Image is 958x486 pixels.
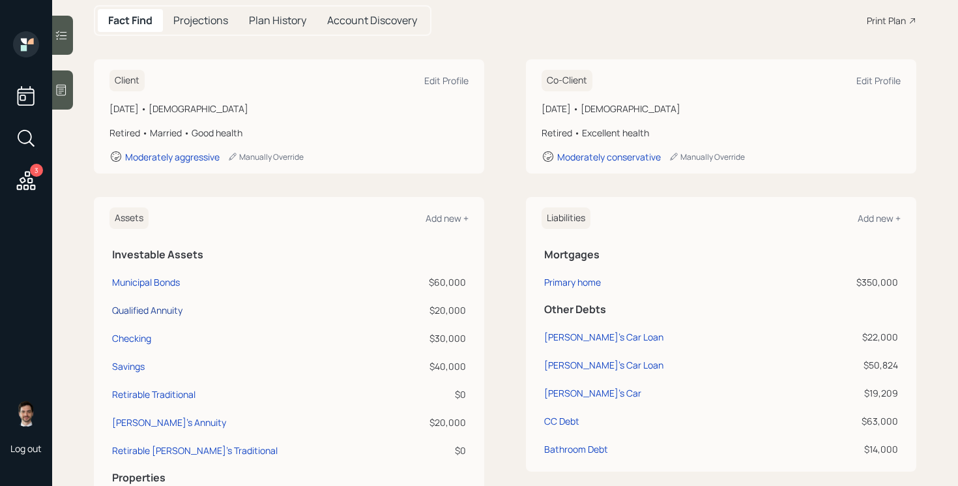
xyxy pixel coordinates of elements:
div: $50,824 [805,358,898,372]
h6: Assets [109,207,149,229]
div: [PERSON_NAME]'s Car Loan [544,358,663,372]
div: Bathroom Debt [544,442,608,456]
div: $60,000 [393,275,466,289]
h5: Properties [112,472,466,484]
h6: Liabilities [542,207,590,229]
div: $40,000 [393,359,466,373]
div: $0 [393,387,466,401]
div: Print Plan [867,14,906,27]
div: [PERSON_NAME]'s Car Loan [544,330,663,344]
h5: Fact Find [108,14,152,27]
div: Edit Profile [424,74,469,87]
div: Moderately aggressive [125,151,220,163]
div: Primary home [544,275,601,289]
div: [DATE] • [DEMOGRAPHIC_DATA] [542,102,901,115]
div: Add new + [426,212,469,224]
div: Log out [10,442,42,455]
div: CC Debt [544,414,579,428]
h5: Other Debts [544,303,898,316]
div: $14,000 [805,442,898,456]
h5: Plan History [249,14,306,27]
div: [PERSON_NAME]'s Car [544,386,641,400]
div: Moderately conservative [557,151,661,163]
div: Manually Override [669,151,745,162]
div: Retirable Traditional [112,387,196,401]
div: Checking [112,331,151,345]
div: $20,000 [393,416,466,429]
div: $22,000 [805,330,898,344]
div: $19,209 [805,386,898,400]
h6: Co-Client [542,70,592,91]
div: $350,000 [805,275,898,289]
div: [PERSON_NAME]'s Annuity [112,416,226,429]
div: Savings [112,359,145,373]
div: Retirable [PERSON_NAME]'s Traditional [112,444,278,457]
div: Manually Override [227,151,304,162]
div: $0 [393,444,466,457]
h5: Account Discovery [327,14,417,27]
div: Edit Profile [856,74,901,87]
h6: Client [109,70,145,91]
img: jonah-coleman-headshot.png [13,401,39,427]
div: 3 [30,164,43,177]
div: Municipal Bonds [112,275,180,289]
h5: Investable Assets [112,249,466,261]
div: $30,000 [393,331,466,345]
div: Qualified Annuity [112,303,182,317]
h5: Projections [173,14,228,27]
div: Add new + [858,212,901,224]
div: Retired • Married • Good health [109,126,469,140]
h5: Mortgages [544,249,898,261]
div: Retired • Excellent health [542,126,901,140]
div: [DATE] • [DEMOGRAPHIC_DATA] [109,102,469,115]
div: $63,000 [805,414,898,428]
div: $20,000 [393,303,466,317]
